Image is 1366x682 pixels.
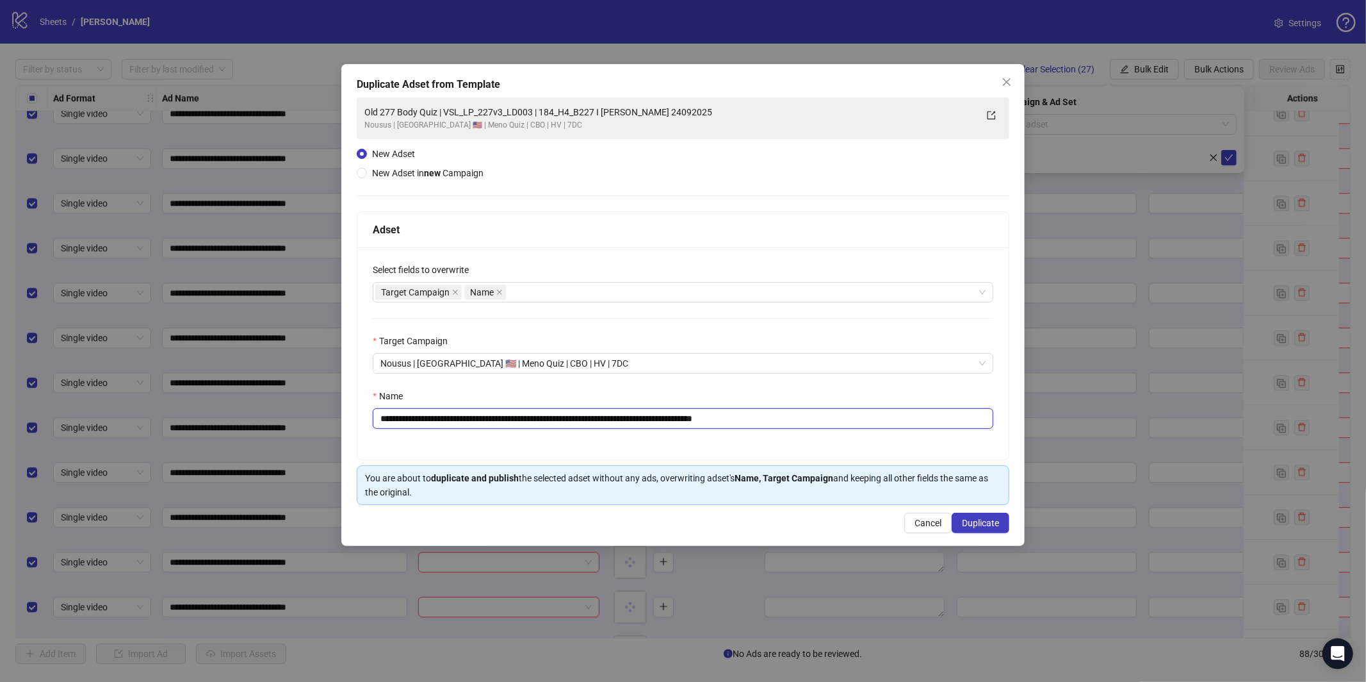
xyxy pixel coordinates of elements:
[996,72,1017,92] button: Close
[372,168,484,178] span: New Adset in Campaign
[357,77,1009,92] div: Duplicate Adset from Template
[364,105,976,119] div: Old 277 Body Quiz | VSL_LP_227v3_LD003 | 184_H4_B227 I [PERSON_NAME] 24092025
[952,513,1009,533] button: Duplicate
[365,471,1001,499] div: You are about to the selected adset without any ads, overwriting adset's and keeping all other fi...
[431,473,519,483] strong: duplicate and publish
[496,289,503,295] span: close
[373,408,993,429] input: Name
[904,513,952,533] button: Cancel
[452,289,459,295] span: close
[470,285,494,299] span: Name
[381,285,450,299] span: Target Campaign
[464,285,506,300] span: Name
[1002,77,1012,87] span: close
[380,354,986,373] span: Nousus | USA 🇺🇸 | Meno Quiz | CBO | HV | 7DC
[375,285,462,300] span: Target Campaign
[915,518,941,528] span: Cancel
[735,473,833,483] strong: Name, Target Campaign
[373,389,411,403] label: Name
[424,168,441,178] strong: new
[987,111,996,120] span: export
[962,518,999,528] span: Duplicate
[1322,638,1353,669] div: Open Intercom Messenger
[373,263,477,277] label: Select fields to overwrite
[373,334,455,348] label: Target Campaign
[372,149,415,159] span: New Adset
[364,119,976,131] div: Nousus | [GEOGRAPHIC_DATA] 🇺🇸 | Meno Quiz | CBO | HV | 7DC
[373,222,993,238] div: Adset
